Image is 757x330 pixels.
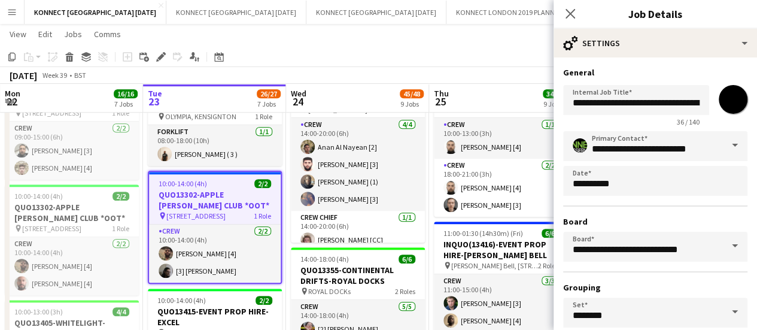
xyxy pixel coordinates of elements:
[434,88,449,99] span: Thu
[114,89,138,98] span: 16/16
[399,255,415,264] span: 6/6
[157,296,206,305] span: 10:00-14:00 (4h)
[5,237,139,295] app-card-role: Crew2/210:00-14:00 (4h)[PERSON_NAME] [4][PERSON_NAME] [4]
[400,99,423,108] div: 9 Jobs
[291,88,306,99] span: Wed
[14,307,63,316] span: 10:00-13:00 (3h)
[113,192,129,201] span: 2/2
[166,211,226,220] span: [STREET_ADDRESS]
[308,287,351,296] span: ROYAL DOCKs
[22,224,81,233] span: [STREET_ADDRESS]
[291,265,425,286] h3: QUO13355-CONTINENTAL DRIFTS-ROYAL DOCKS
[5,184,139,295] app-job-card: 10:00-14:00 (4h)2/2QUO13302-APPLE [PERSON_NAME] CLUB *OOT* [STREET_ADDRESS]1 RoleCrew2/210:00-14:...
[254,211,271,220] span: 1 Role
[395,287,415,296] span: 2 Roles
[89,26,126,42] a: Comms
[149,225,281,283] app-card-role: Crew2/210:00-14:00 (4h)[PERSON_NAME] [4][3] [PERSON_NAME]
[112,224,129,233] span: 1 Role
[148,74,282,166] app-job-card: In progress08:00-18:00 (10h)1/1QUO13365-DSV-OLMPIA OLYMPIA, KENSIGNTON1 RoleForklift1/108:00-18:0...
[667,117,709,126] span: 36 / 140
[64,29,82,40] span: Jobs
[14,192,63,201] span: 10:00-14:00 (4h)
[434,118,568,159] app-card-role: Crew1/110:00-13:00 (3h)[PERSON_NAME] [4]
[148,171,282,284] app-job-card: 10:00-14:00 (4h)2/2QUO13302-APPLE [PERSON_NAME] CLUB *OOT* [STREET_ADDRESS]1 RoleCrew2/210:00-14:...
[165,112,236,121] span: OLYMPIA, KENSIGNTON
[10,69,37,81] div: [DATE]
[563,282,747,293] h3: Grouping
[434,159,568,217] app-card-role: Crew2/218:00-21:00 (3h)[PERSON_NAME] [4][PERSON_NAME] [3]
[434,239,568,261] h3: INQUO(13416)-EVENT PROP HIRE-[PERSON_NAME] BELL
[94,29,121,40] span: Comms
[10,29,26,40] span: View
[291,211,425,252] app-card-role: Crew Chief1/114:00-20:00 (6h)[PERSON_NAME] [CC]
[446,1,572,24] button: KONNECT LONDON 2019 PLANNER
[291,118,425,211] app-card-role: Crew4/414:00-20:00 (6h)Anan Al Nayean [2][PERSON_NAME] [3][PERSON_NAME] (1)[PERSON_NAME] [3]
[543,89,567,98] span: 34/34
[5,88,20,99] span: Mon
[149,189,281,211] h3: QUO13302-APPLE [PERSON_NAME] CLUB *OOT*
[38,29,52,40] span: Edit
[257,99,280,108] div: 7 Jobs
[434,65,568,217] app-job-card: 10:00-21:00 (11h)3/3QUO13389-EVENT PROP HIRE- BUSINESS DESIGN CENTRE BUSINESS DESIGN CENTRE, ANGE...
[306,1,446,24] button: KONNECT [GEOGRAPHIC_DATA] [DATE]
[563,216,747,227] h3: Board
[148,125,282,166] app-card-role: Forklift1/108:00-18:00 (10h)[PERSON_NAME] ( 3 )
[148,306,282,328] h3: QUO13415-EVENT PROP HIRE-EXCEL
[25,1,166,24] button: KONNECT [GEOGRAPHIC_DATA] [DATE]
[400,89,424,98] span: 45/48
[451,261,538,270] span: [PERSON_NAME] Bell, [STREET_ADDRESS]
[432,95,449,108] span: 25
[5,69,139,180] app-job-card: 09:00-15:00 (6h)2/2QUO13293-FIREBIRD-SOPWELL HOUSE *OOT* [STREET_ADDRESS]1 RoleCrew2/209:00-15:00...
[254,179,271,188] span: 2/2
[543,99,566,108] div: 9 Jobs
[5,26,31,42] a: View
[443,229,523,238] span: 11:00-01:30 (14h30m) (Fri)
[159,179,207,188] span: 10:00-14:00 (4h)
[34,26,57,42] a: Edit
[563,67,747,78] h3: General
[148,88,162,99] span: Tue
[146,95,162,108] span: 23
[542,229,558,238] span: 6/6
[59,26,87,42] a: Jobs
[5,122,139,180] app-card-role: Crew2/209:00-15:00 (6h)[PERSON_NAME] [3][PERSON_NAME] [4]
[114,99,137,108] div: 7 Jobs
[256,296,272,305] span: 2/2
[255,112,272,121] span: 1 Role
[554,29,757,57] div: Settings
[39,71,69,80] span: Week 39
[291,65,425,243] app-job-card: 14:00-20:00 (6h)5/5QUO13336-FIREBIRD-[GEOGRAPHIC_DATA] *OOT* [STREET_ADDRESS]2 RolesCrew4/414:00-...
[538,261,558,270] span: 2 Roles
[300,255,349,264] span: 14:00-18:00 (4h)
[166,1,306,24] button: KONNECT [GEOGRAPHIC_DATA] [DATE]
[3,95,20,108] span: 22
[74,71,86,80] div: BST
[113,307,129,316] span: 4/4
[554,6,757,22] h3: Job Details
[5,202,139,223] h3: QUO13302-APPLE [PERSON_NAME] CLUB *OOT*
[289,95,306,108] span: 24
[257,89,281,98] span: 26/27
